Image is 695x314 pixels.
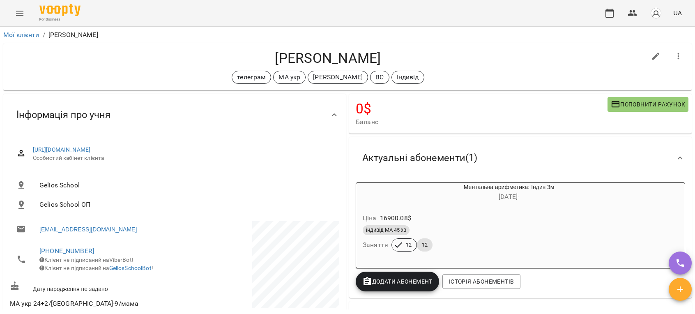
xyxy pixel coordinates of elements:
[611,99,685,109] span: Поповнити рахунок
[48,30,98,40] p: [PERSON_NAME]
[363,212,377,224] h6: Ціна
[39,17,81,22] span: For Business
[363,226,410,234] span: індивід МА 45 хв
[356,272,439,291] button: Додати Абонемент
[356,183,622,261] button: Ментальна арифметика: Індив 3м[DATE]- Ціна16900.08$індивід МА 45 хвЗаняття1212
[39,247,94,255] a: [PHONE_NUMBER]
[33,146,91,153] a: [URL][DOMAIN_NAME]
[43,30,45,40] li: /
[499,193,519,201] span: [DATE] -
[442,274,520,289] button: Історія абонементів
[650,7,662,19] img: avatar_s.png
[39,225,137,233] a: [EMAIL_ADDRESS][DOMAIN_NAME]
[10,3,30,23] button: Menu
[237,72,266,82] p: телеграм
[362,152,477,164] span: Актуальні абонементи ( 1 )
[16,109,110,121] span: Інформація про учня
[396,183,622,203] div: Ментальна арифметика: Індив 3м
[273,71,306,84] div: МА укр
[449,277,514,286] span: Історія абонементів
[313,72,363,82] p: [PERSON_NAME]
[370,71,389,84] div: ВС
[670,5,685,21] button: UA
[375,72,384,82] p: ВС
[356,183,396,203] div: Ментальна арифметика: Індив 3м
[356,117,608,127] span: Баланс
[401,241,417,249] span: 12
[308,71,368,84] div: [PERSON_NAME]
[397,72,419,82] p: Індивід
[673,9,682,17] span: UA
[349,137,692,179] div: Актуальні абонементи(1)
[608,97,688,112] button: Поповнити рахунок
[3,30,692,40] nav: breadcrumb
[380,213,412,223] p: 16900.08 $
[39,200,333,210] span: Gelios School ОП
[109,265,152,271] a: GeliosSchoolBot
[39,256,133,263] span: Клієнт не підписаний на ViberBot!
[33,154,333,162] span: Особистий кабінет клієнта
[232,71,271,84] div: телеграм
[391,71,424,84] div: Індивід
[417,241,433,249] span: 12
[362,277,433,286] span: Додати Абонемент
[8,279,175,295] div: Дату народження не задано
[39,4,81,16] img: Voopty Logo
[363,239,388,251] h6: Заняття
[356,100,608,117] h4: 0 $
[39,180,333,190] span: Gelios School
[3,31,39,39] a: Мої клієнти
[3,94,346,136] div: Інформація про учня
[10,50,646,67] h4: [PERSON_NAME]
[278,72,300,82] p: МА укр
[39,265,153,271] span: Клієнт не підписаний на !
